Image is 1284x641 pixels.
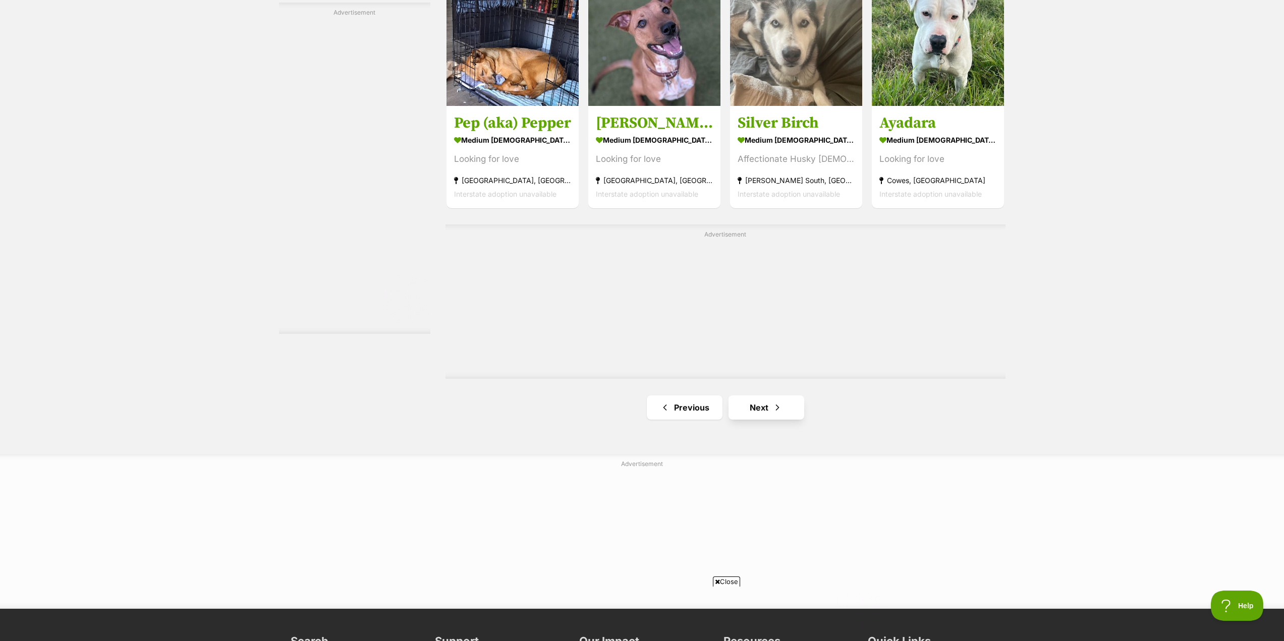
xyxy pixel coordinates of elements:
div: Looking for love [454,152,571,166]
iframe: Help Scout Beacon - Open [1211,591,1264,621]
iframe: Advertisement [279,21,430,324]
a: Pep (aka) Pepper medium [DEMOGRAPHIC_DATA] Dog Looking for love [GEOGRAPHIC_DATA], [GEOGRAPHIC_DA... [446,106,579,208]
a: Silver Birch medium [DEMOGRAPHIC_DATA] Dog Affectionate Husky [DEMOGRAPHIC_DATA] [PERSON_NAME] So... [730,106,862,208]
h3: [PERSON_NAME] [596,113,713,133]
div: Affectionate Husky [DEMOGRAPHIC_DATA] [738,152,855,166]
h3: Silver Birch [738,113,855,133]
div: Looking for love [596,152,713,166]
nav: Pagination [445,395,1006,420]
a: Previous page [647,395,722,420]
span: Close [713,576,740,587]
span: Interstate adoption unavailable [596,190,698,198]
div: Advertisement [279,3,430,334]
strong: medium [DEMOGRAPHIC_DATA] Dog [596,133,713,147]
div: Looking for love [879,152,996,166]
strong: medium [DEMOGRAPHIC_DATA] Dog [879,133,996,147]
div: Advertisement [445,224,1006,379]
a: Next page [729,395,804,420]
strong: Cowes, [GEOGRAPHIC_DATA] [879,173,996,187]
strong: [PERSON_NAME] South, [GEOGRAPHIC_DATA] [738,173,855,187]
h3: Pep (aka) Pepper [454,113,571,133]
iframe: Advertisement [398,473,887,599]
iframe: Advertisement [398,591,887,636]
a: Ayadara medium [DEMOGRAPHIC_DATA] Dog Looking for love Cowes, [GEOGRAPHIC_DATA] Interstate adopti... [872,106,1004,208]
iframe: Advertisement [481,243,970,369]
a: [PERSON_NAME] medium [DEMOGRAPHIC_DATA] Dog Looking for love [GEOGRAPHIC_DATA], [GEOGRAPHIC_DATA]... [588,106,720,208]
span: Interstate adoption unavailable [738,190,840,198]
strong: medium [DEMOGRAPHIC_DATA] Dog [738,133,855,147]
strong: [GEOGRAPHIC_DATA], [GEOGRAPHIC_DATA] [454,173,571,187]
span: Interstate adoption unavailable [879,190,982,198]
strong: medium [DEMOGRAPHIC_DATA] Dog [454,133,571,147]
strong: [GEOGRAPHIC_DATA], [GEOGRAPHIC_DATA] [596,173,713,187]
h3: Ayadara [879,113,996,133]
span: Interstate adoption unavailable [454,190,556,198]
